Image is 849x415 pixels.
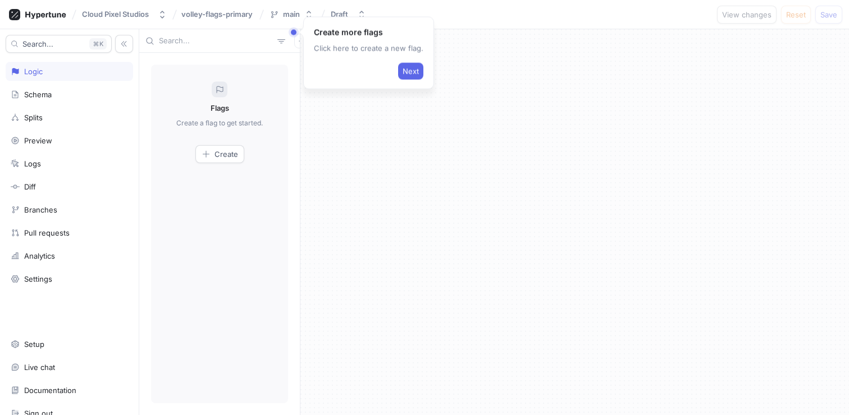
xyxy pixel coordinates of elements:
p: Flags [211,103,229,114]
span: Search... [22,40,53,47]
span: volley-flags-primary [181,10,253,18]
div: Diff [24,182,36,191]
button: Reset [781,6,811,24]
div: Analytics [24,251,55,260]
div: Splits [24,113,43,122]
div: Logs [24,159,41,168]
span: Create [214,151,238,157]
button: Create [195,145,244,163]
p: Create a flag to get started. [176,118,263,128]
button: Search...K [6,35,112,53]
button: Cloud Pixel Studios [77,5,171,24]
div: Preview [24,136,52,145]
div: Logic [24,67,43,76]
div: Schema [24,90,52,99]
input: Search... [159,35,273,47]
span: View changes [722,11,772,18]
button: Draft [326,5,371,24]
div: Cloud Pixel Studios [82,10,149,19]
span: Save [820,11,837,18]
a: Documentation [6,381,133,400]
div: Live chat [24,363,55,372]
span: Reset [786,11,806,18]
div: Branches [24,205,57,214]
button: Save [815,6,842,24]
div: Draft [331,10,348,19]
div: Pull requests [24,228,70,237]
button: View changes [717,6,777,24]
div: main [283,10,300,19]
div: Settings [24,274,52,283]
button: main [265,5,318,24]
div: Setup [24,340,44,349]
div: K [89,38,107,49]
div: Documentation [24,386,76,395]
